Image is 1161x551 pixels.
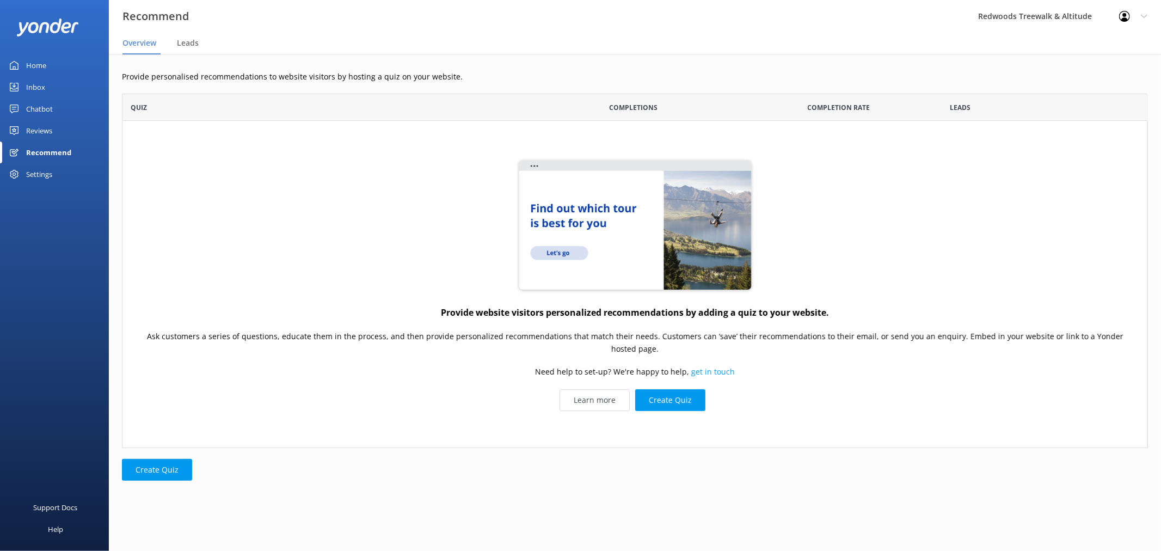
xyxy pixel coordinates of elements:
span: Overview [122,38,156,48]
span: Completion Rate [808,102,870,113]
h3: Recommend [122,8,189,25]
span: Leads [177,38,199,48]
img: yonder-white-logo.png [16,19,79,36]
div: Home [26,54,46,76]
div: grid [122,121,1148,448]
p: Provide personalised recommendations to website visitors by hosting a quiz on your website. [122,71,1148,83]
div: Inbox [26,76,45,98]
div: Reviews [26,120,52,142]
button: Create Quiz [122,459,192,481]
a: get in touch [691,367,735,377]
p: Ask customers a series of questions, educate them in the process, and then provide personalized r... [133,331,1137,356]
div: Chatbot [26,98,53,120]
div: Help [48,518,63,540]
span: Quiz [131,102,147,113]
button: Create Quiz [635,389,705,411]
div: Recommend [26,142,71,163]
img: quiz-website... [515,158,755,294]
span: Leads [950,102,970,113]
a: Learn more [560,389,630,411]
span: Completions [609,102,658,113]
h4: Provide website visitors personalized recommendations by adding a quiz to your website. [441,306,829,320]
div: Support Docs [34,497,78,518]
div: Settings [26,163,52,185]
p: Need help to set-up? We're happy to help, [535,366,735,378]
